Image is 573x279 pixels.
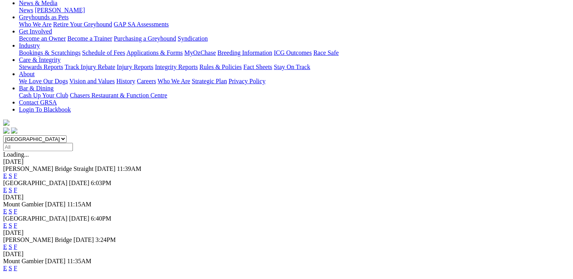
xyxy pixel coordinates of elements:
[116,78,135,84] a: History
[67,35,112,42] a: Become a Trainer
[3,151,29,158] span: Loading...
[274,64,310,70] a: Stay On Track
[3,229,570,236] div: [DATE]
[91,180,112,186] span: 6:03PM
[3,120,9,126] img: logo-grsa-white.png
[3,265,7,272] a: E
[19,106,71,113] a: Login To Blackbook
[3,208,7,215] a: E
[19,21,52,28] a: Who We Are
[313,49,339,56] a: Race Safe
[3,158,570,165] div: [DATE]
[19,49,80,56] a: Bookings & Scratchings
[19,28,52,35] a: Get Involved
[19,64,570,71] div: Care & Integrity
[69,78,115,84] a: Vision and Values
[3,236,72,243] span: [PERSON_NAME] Bridge
[178,35,208,42] a: Syndication
[199,64,242,70] a: Rules & Policies
[3,194,570,201] div: [DATE]
[19,49,570,56] div: Industry
[3,215,67,222] span: [GEOGRAPHIC_DATA]
[19,64,63,70] a: Stewards Reports
[3,187,7,193] a: E
[19,78,68,84] a: We Love Our Dogs
[14,265,17,272] a: F
[95,165,115,172] span: [DATE]
[67,201,91,208] span: 11:15AM
[114,21,169,28] a: GAP SA Assessments
[19,14,69,21] a: Greyhounds as Pets
[192,78,227,84] a: Strategic Plan
[53,21,112,28] a: Retire Your Greyhound
[9,208,12,215] a: S
[9,222,12,229] a: S
[229,78,266,84] a: Privacy Policy
[9,265,12,272] a: S
[3,258,44,264] span: Mount Gambier
[14,187,17,193] a: F
[19,42,40,49] a: Industry
[19,56,61,63] a: Care & Integrity
[114,35,176,42] a: Purchasing a Greyhound
[35,7,85,13] a: [PERSON_NAME]
[117,64,153,70] a: Injury Reports
[19,78,570,85] div: About
[14,172,17,179] a: F
[3,172,7,179] a: E
[3,201,44,208] span: Mount Gambier
[45,258,66,264] span: [DATE]
[9,172,12,179] a: S
[91,215,112,222] span: 6:40PM
[11,127,17,134] img: twitter.svg
[19,85,54,92] a: Bar & Dining
[3,251,570,258] div: [DATE]
[274,49,312,56] a: ICG Outcomes
[218,49,272,56] a: Breeding Information
[19,7,570,14] div: News & Media
[127,49,183,56] a: Applications & Forms
[95,236,116,243] span: 3:24PM
[19,92,570,99] div: Bar & Dining
[70,92,167,99] a: Chasers Restaurant & Function Centre
[19,35,66,42] a: Become an Owner
[45,201,66,208] span: [DATE]
[19,71,35,77] a: About
[3,243,7,250] a: E
[19,7,33,13] a: News
[14,222,17,229] a: F
[117,165,141,172] span: 11:39AM
[14,243,17,250] a: F
[65,64,115,70] a: Track Injury Rebate
[3,143,73,151] input: Select date
[3,165,93,172] span: [PERSON_NAME] Bridge Straight
[3,127,9,134] img: facebook.svg
[184,49,216,56] a: MyOzChase
[9,187,12,193] a: S
[82,49,125,56] a: Schedule of Fees
[19,99,57,106] a: Contact GRSA
[137,78,156,84] a: Careers
[14,208,17,215] a: F
[9,243,12,250] a: S
[155,64,198,70] a: Integrity Reports
[244,64,272,70] a: Fact Sheets
[19,35,570,42] div: Get Involved
[19,92,68,99] a: Cash Up Your Club
[74,236,94,243] span: [DATE]
[3,180,67,186] span: [GEOGRAPHIC_DATA]
[67,258,91,264] span: 11:35AM
[69,215,89,222] span: [DATE]
[69,180,89,186] span: [DATE]
[3,222,7,229] a: E
[19,21,570,28] div: Greyhounds as Pets
[158,78,190,84] a: Who We Are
